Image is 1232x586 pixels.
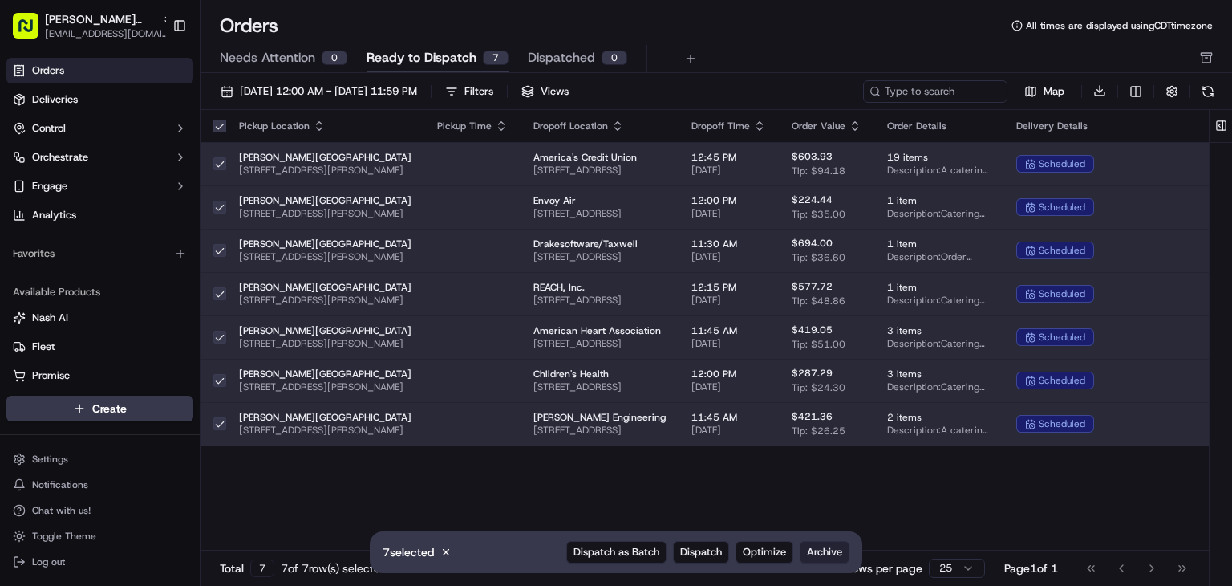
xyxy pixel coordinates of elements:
span: [STREET_ADDRESS][PERSON_NAME] [239,250,411,263]
span: [PERSON_NAME][GEOGRAPHIC_DATA] [50,291,218,304]
span: 12:15 PM [691,281,766,294]
span: [STREET_ADDRESS][PERSON_NAME] [239,337,411,350]
span: 11:45 AM [691,324,766,337]
span: [DATE] [691,164,766,177]
span: Nash AI [32,311,68,325]
button: Optimize [736,541,793,564]
a: Analytics [6,202,193,228]
span: [DATE] 12:00 AM - [DATE] 11:59 PM [240,84,417,99]
span: Analytics [32,208,76,222]
button: Log out [6,551,193,573]
span: Knowledge Base [32,358,123,374]
span: [DATE] [691,380,766,393]
span: $421.36 [792,410,833,423]
button: [PERSON_NAME][GEOGRAPHIC_DATA] [45,11,156,27]
input: Type to search [863,80,1007,103]
button: [DATE] 12:00 AM - [DATE] 11:59 PM [213,80,424,103]
span: 11:30 AM [691,238,766,250]
button: Filters [438,80,500,103]
span: [STREET_ADDRESS][PERSON_NAME] [239,164,411,177]
span: Dispatched [528,48,595,67]
span: Tip: $94.18 [792,165,845,177]
img: Liam S. [16,233,42,258]
img: 1736555255976-a54dd68f-1ca7-489b-9aae-adbdc363a1c4 [32,249,45,262]
span: Description: A catering order for 20 people, including a Group Bowl Bar with Grilled Chicken and ... [887,424,991,437]
span: Envoy Air [533,194,666,207]
button: Chat with us! [6,499,193,522]
span: Description: Catering order for a Group Bowl Bar with Grilled Chicken and various toppings, servi... [887,380,991,393]
span: Tip: $26.25 [792,425,845,437]
span: 12:00 PM [691,368,766,380]
div: Order Value [792,120,861,132]
span: [PERSON_NAME][GEOGRAPHIC_DATA] [239,194,411,207]
span: Optimize [743,545,786,560]
div: Dropoff Location [533,120,666,132]
a: 💻API Documentation [129,352,264,380]
button: See all [249,205,292,224]
a: Nash AI [13,311,187,325]
button: Dispatch as Batch [566,541,667,564]
span: [STREET_ADDRESS] [533,207,666,220]
span: Dispatch as Batch [573,545,659,560]
span: [PERSON_NAME][GEOGRAPHIC_DATA] [239,368,411,380]
p: Rows per page [845,560,922,576]
button: Create [6,396,193,421]
span: Promise [32,368,70,383]
span: Tip: $48.86 [792,295,845,307]
span: scheduled [1039,287,1085,300]
div: 7 [483,51,509,65]
div: Pickup Location [239,120,411,132]
a: Deliveries [6,87,193,112]
span: [STREET_ADDRESS][PERSON_NAME] [239,207,411,220]
span: 1 item [887,281,991,294]
p: 7 selected [383,544,434,560]
span: [PERSON_NAME] [50,248,130,261]
a: Fleet [13,340,187,354]
button: Notifications [6,474,193,496]
span: Description: Catering order for 20 people, including a Group Bowl Bar with grilled steak, falafel... [887,294,991,307]
span: 3 items [887,368,991,380]
span: Children's Health [533,368,666,380]
button: [PERSON_NAME][GEOGRAPHIC_DATA][EMAIL_ADDRESS][DOMAIN_NAME] [6,6,166,45]
img: Nash [16,15,48,47]
span: Fleet [32,340,55,354]
span: 1 item [887,238,991,250]
span: $603.93 [792,150,833,163]
button: Toggle Theme [6,525,193,547]
span: [DATE] [691,250,766,263]
span: 1 item [887,194,991,207]
span: [PERSON_NAME] Engineering [533,411,666,424]
span: American Heart Association [533,324,666,337]
span: [STREET_ADDRESS] [533,294,666,307]
div: 7 [250,560,274,577]
div: 📗 [16,360,29,372]
span: scheduled [1039,157,1085,170]
div: Dropoff Time [691,120,766,132]
div: 💻 [136,360,148,372]
p: Welcome 👋 [16,63,292,89]
div: 0 [322,51,347,65]
span: All times are displayed using CDT timezone [1026,19,1213,32]
span: [STREET_ADDRESS] [533,337,666,350]
span: scheduled [1039,244,1085,257]
span: [PERSON_NAME][GEOGRAPHIC_DATA] [239,324,411,337]
button: Nash AI [6,305,193,331]
div: Page 1 of 1 [1004,560,1058,576]
button: Engage [6,173,193,199]
span: Deliveries [32,92,78,107]
span: Dispatch [680,545,722,560]
button: Control [6,116,193,141]
span: scheduled [1039,331,1085,344]
span: $287.29 [792,367,833,380]
div: Order Details [887,120,991,132]
span: Description: Catering order including a Group Bowl Bar with Grilled Chicken, a Group Bowl Bar wit... [887,337,991,350]
button: [EMAIL_ADDRESS][DOMAIN_NAME] [45,27,173,40]
div: Available Products [6,279,193,305]
span: [PERSON_NAME][GEOGRAPHIC_DATA] [239,238,411,250]
img: Snider Plaza [16,276,42,302]
button: Map [1014,82,1075,101]
span: scheduled [1039,374,1085,387]
span: [DATE] [691,207,766,220]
